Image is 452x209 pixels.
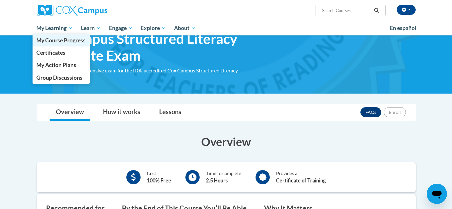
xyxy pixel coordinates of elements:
[147,170,171,184] div: Cost
[36,74,82,81] span: Group Discussions
[276,177,326,183] b: Certificate of Training
[36,49,65,56] span: Certificates
[27,21,425,35] div: Main menu
[37,134,416,150] h3: Overview
[206,170,241,184] div: Time to complete
[33,46,90,59] a: Certificates
[386,22,420,35] a: En español
[33,34,90,46] a: My Course Progress
[77,21,105,35] a: Learn
[37,5,107,16] img: Cox Campus
[153,104,188,121] a: Lessons
[36,24,73,32] span: My Learning
[141,24,166,32] span: Explore
[109,24,133,32] span: Engage
[105,21,137,35] a: Engage
[97,104,147,121] a: How it works
[384,107,406,117] button: Enroll
[81,24,101,32] span: Learn
[321,7,372,14] input: Search Courses
[136,21,170,35] a: Explore
[390,25,416,31] span: En español
[33,59,90,71] a: My Action Plans
[427,184,447,204] iframe: Button to launch messaging window
[170,21,200,35] a: About
[372,7,381,14] button: Search
[33,71,90,84] a: Group Discussions
[174,24,196,32] span: About
[397,5,416,15] button: Account Settings
[276,170,326,184] div: Provides a
[36,37,86,44] span: My Course Progress
[147,177,171,183] b: 100% Free
[50,104,90,121] a: Overview
[37,67,255,81] div: This is the final, comprehensive exam for the IDA-accredited Cox Campus Structured Literacy Program.
[360,107,381,117] a: FAQs
[33,21,77,35] a: My Learning
[36,62,76,68] span: My Action Plans
[206,177,228,183] b: 2.5 Hours
[37,30,255,64] span: Cox Campus Structured Literacy Certificate Exam
[37,5,157,16] a: Cox Campus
